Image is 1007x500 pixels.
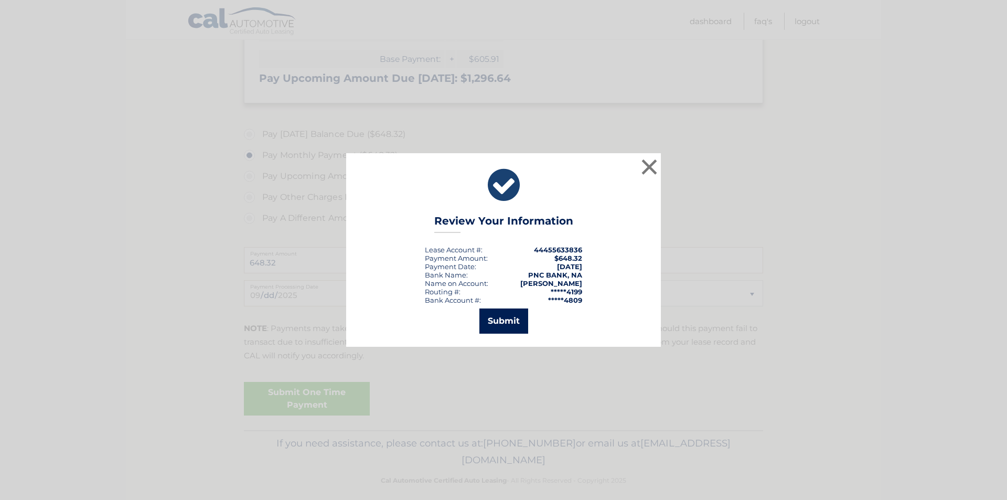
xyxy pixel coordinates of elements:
[425,262,476,271] div: :
[534,246,582,254] strong: 44455633836
[425,262,475,271] span: Payment Date
[520,279,582,288] strong: [PERSON_NAME]
[557,262,582,271] span: [DATE]
[479,308,528,334] button: Submit
[425,288,460,296] div: Routing #:
[425,271,468,279] div: Bank Name:
[425,254,488,262] div: Payment Amount:
[425,279,488,288] div: Name on Account:
[425,296,481,304] div: Bank Account #:
[425,246,483,254] div: Lease Account #:
[554,254,582,262] span: $648.32
[528,271,582,279] strong: PNC BANK, NA
[434,215,573,233] h3: Review Your Information
[639,156,660,177] button: ×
